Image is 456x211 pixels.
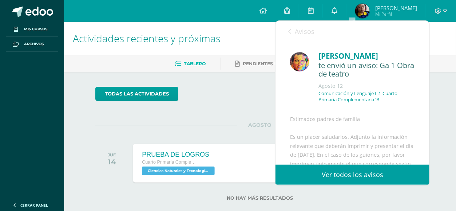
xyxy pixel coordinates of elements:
[243,61,305,66] span: Pendientes de entrega
[142,160,197,165] span: Cuarto Primaria Complementaria
[290,52,309,71] img: 49d5a75e1ce6d2edc12003b83b1ef316.png
[318,90,415,103] p: Comunicación y Lenguaje L.1 Cuarto Primaria Complementaria 'B'
[24,41,44,47] span: Archivos
[275,165,429,185] a: Ver todos los avisos
[6,37,58,52] a: Archivos
[235,58,305,70] a: Pendientes de entrega
[295,27,314,36] span: Avisos
[95,87,178,101] a: todas las Actividades
[6,22,58,37] a: Mis cursos
[175,58,206,70] a: Tablero
[20,203,48,208] span: Cerrar panel
[142,167,215,175] span: Ciencias Naturales y Tecnología 'B'
[184,61,206,66] span: Tablero
[375,11,417,17] span: Mi Perfil
[108,152,116,157] div: JUE
[24,26,47,32] span: Mis cursos
[142,151,217,159] div: PRUEBA DE LOGROS
[355,4,370,18] img: fbd17c323b157722610c78bd6de9ae19.png
[318,82,415,90] div: Agosto 12
[318,50,415,62] div: [PERSON_NAME]
[95,195,425,201] label: No hay más resultados
[108,157,116,166] div: 14
[237,122,283,128] span: AGOSTO
[73,31,221,45] span: Actividades recientes y próximas
[318,61,415,78] div: te envió un aviso: Ga 1 Obra de teatro
[375,4,417,12] span: [PERSON_NAME]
